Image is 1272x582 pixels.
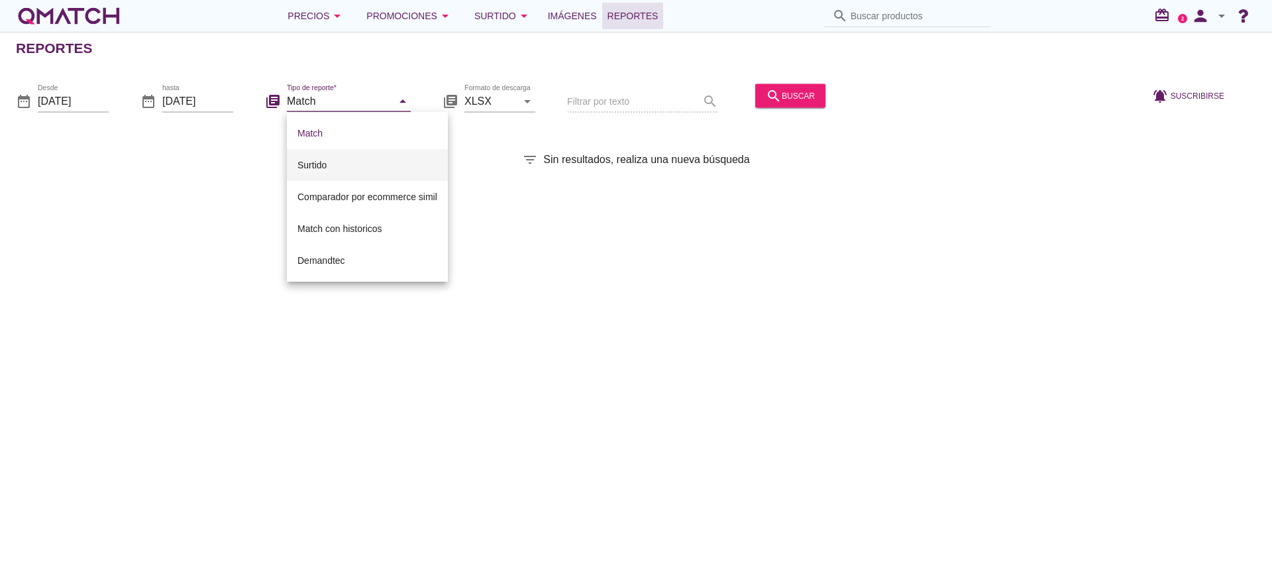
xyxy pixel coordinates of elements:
i: search [766,87,782,103]
h2: Reportes [16,38,93,59]
span: Suscribirse [1171,89,1224,101]
div: Match [297,125,437,141]
text: 2 [1181,15,1185,21]
i: arrow_drop_down [395,93,411,109]
i: person [1187,7,1214,25]
div: Precios [288,8,345,24]
a: Reportes [602,3,664,29]
span: Reportes [608,8,659,24]
div: Surtido [297,157,437,173]
a: white-qmatch-logo [16,3,122,29]
i: redeem [1154,7,1175,23]
i: arrow_drop_down [519,93,535,109]
button: Surtido [464,3,543,29]
span: Sin resultados, realiza una nueva búsqueda [543,152,749,168]
input: hasta [162,90,233,111]
div: Match con historicos [297,221,437,237]
i: library_books [443,93,458,109]
div: Surtido [474,8,532,24]
input: Buscar productos [851,5,983,27]
a: 2 [1178,14,1187,23]
i: arrow_drop_down [329,8,345,24]
button: Precios [277,3,356,29]
button: Promociones [356,3,464,29]
i: arrow_drop_down [1214,8,1230,24]
i: library_books [265,93,281,109]
i: date_range [16,93,32,109]
div: Demandtec [297,253,437,268]
i: arrow_drop_down [437,8,453,24]
i: date_range [140,93,156,109]
input: Desde [38,90,109,111]
i: notifications_active [1152,87,1171,103]
input: Tipo de reporte* [287,90,392,111]
div: Promociones [366,8,453,24]
button: Suscribirse [1141,84,1235,107]
div: Comparador por ecommerce simil [297,189,437,205]
i: arrow_drop_down [516,8,532,24]
div: buscar [766,87,815,103]
i: filter_list [522,152,538,168]
i: search [832,8,848,24]
a: Imágenes [543,3,602,29]
button: buscar [755,84,825,107]
span: Imágenes [548,8,597,24]
input: Formato de descarga [464,90,517,111]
